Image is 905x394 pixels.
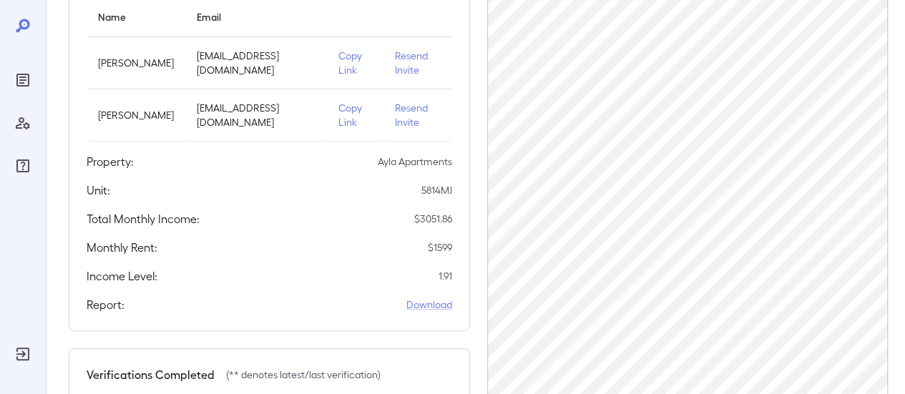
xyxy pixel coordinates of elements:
[338,49,372,77] p: Copy Link
[87,267,157,285] h5: Income Level:
[11,343,34,365] div: Log Out
[414,212,452,226] p: $ 3051.86
[378,154,452,169] p: Ayla Apartments
[226,368,381,382] p: (** denotes latest/last verification)
[98,56,174,70] p: [PERSON_NAME]
[406,297,452,312] a: Download
[98,108,174,122] p: [PERSON_NAME]
[87,366,215,383] h5: Verifications Completed
[395,101,441,129] p: Resend Invite
[87,182,110,199] h5: Unit:
[11,69,34,92] div: Reports
[395,49,441,77] p: Resend Invite
[197,49,315,77] p: [EMAIL_ADDRESS][DOMAIN_NAME]
[11,154,34,177] div: FAQ
[11,112,34,134] div: Manage Users
[87,153,134,170] h5: Property:
[439,269,452,283] p: 1.91
[87,239,157,256] h5: Monthly Rent:
[87,210,200,227] h5: Total Monthly Income:
[428,240,452,255] p: $ 1599
[87,296,124,313] h5: Report:
[421,183,452,197] p: 5814MJ
[197,101,315,129] p: [EMAIL_ADDRESS][DOMAIN_NAME]
[338,101,372,129] p: Copy Link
